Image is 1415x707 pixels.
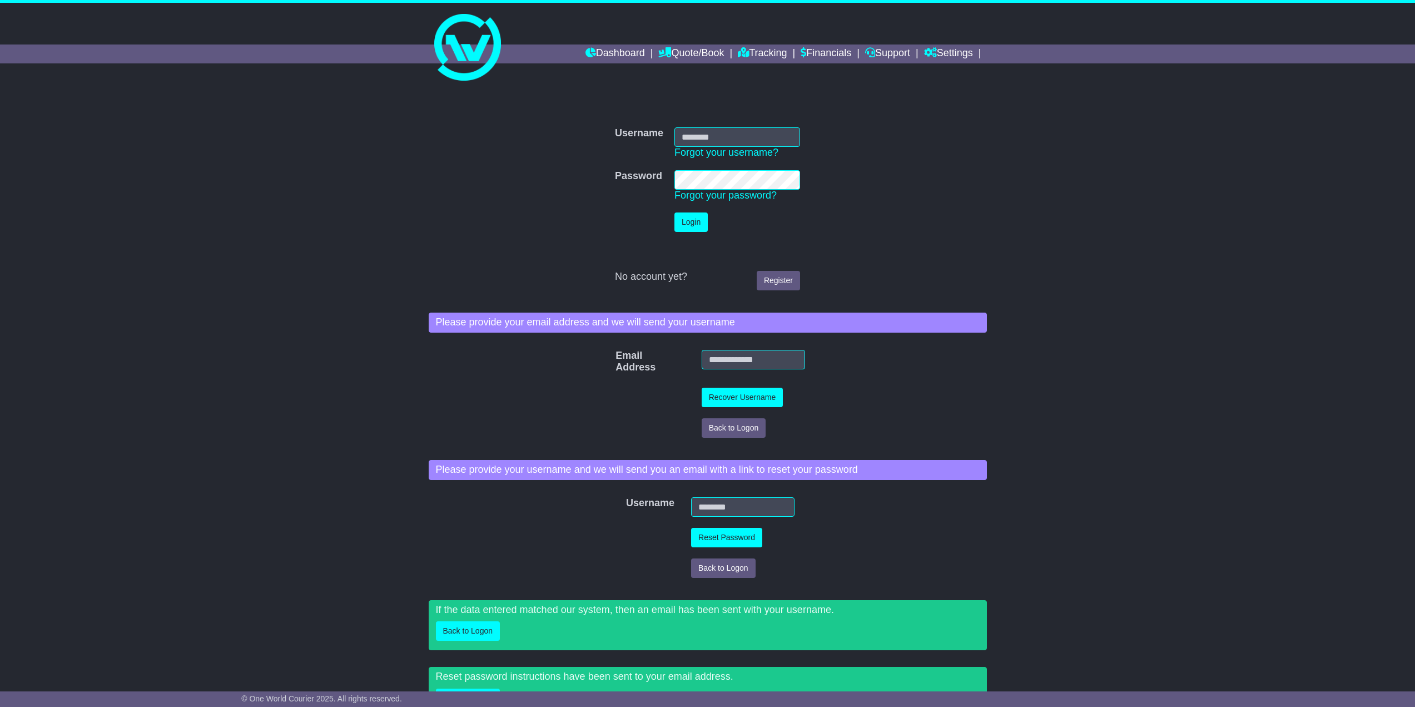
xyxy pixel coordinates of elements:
div: No account yet? [615,271,800,283]
label: Username [620,497,635,510]
button: Back to Logon [691,558,756,578]
button: Reset Password [691,528,762,547]
p: If the data entered matched our system, then an email has been sent with your username. [436,604,980,616]
span: © One World Courier 2025. All rights reserved. [241,694,402,703]
a: Dashboard [585,45,645,63]
label: Username [615,127,663,140]
p: Reset password instructions have been sent to your email address. [436,671,980,683]
button: Login [674,212,708,232]
a: Forgot your username? [674,147,778,158]
a: Quote/Book [658,45,724,63]
div: Please provide your username and we will send you an email with a link to reset your password [429,460,987,480]
a: Support [865,45,910,63]
button: Recover Username [702,388,783,407]
a: Settings [924,45,973,63]
a: Tracking [738,45,787,63]
a: Forgot your password? [674,190,777,201]
button: Back to Logon [436,621,500,641]
label: Email Address [610,350,630,374]
a: Financials [801,45,851,63]
button: Back to Logon [702,418,766,438]
div: Please provide your email address and we will send your username [429,313,987,333]
label: Password [615,170,662,182]
a: Register [757,271,800,290]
